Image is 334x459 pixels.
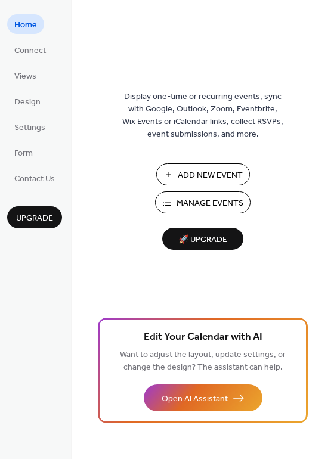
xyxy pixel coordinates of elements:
[14,45,46,57] span: Connect
[7,142,40,162] a: Form
[14,122,45,134] span: Settings
[14,70,36,83] span: Views
[7,117,52,137] a: Settings
[178,169,243,182] span: Add New Event
[156,163,250,185] button: Add New Event
[16,212,53,225] span: Upgrade
[14,173,55,185] span: Contact Us
[144,329,262,346] span: Edit Your Calendar with AI
[7,14,44,34] a: Home
[162,228,243,250] button: 🚀 Upgrade
[120,347,286,376] span: Want to adjust the layout, update settings, or change the design? The assistant can help.
[14,96,41,108] span: Design
[14,19,37,32] span: Home
[162,393,228,405] span: Open AI Assistant
[7,91,48,111] a: Design
[7,168,62,188] a: Contact Us
[144,384,262,411] button: Open AI Assistant
[14,147,33,160] span: Form
[155,191,250,213] button: Manage Events
[122,91,283,141] span: Display one-time or recurring events, sync with Google, Outlook, Zoom, Eventbrite, Wix Events or ...
[177,197,243,210] span: Manage Events
[169,232,236,248] span: 🚀 Upgrade
[7,206,62,228] button: Upgrade
[7,66,44,85] a: Views
[7,40,53,60] a: Connect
